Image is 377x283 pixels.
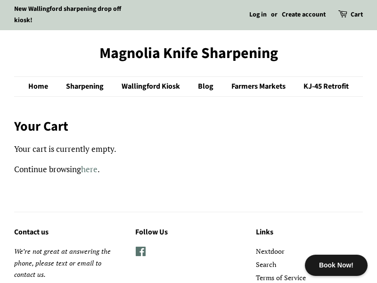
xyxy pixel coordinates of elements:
p: Your cart is currently empty. [14,142,363,156]
a: Blog [191,77,223,96]
a: Search [256,260,276,269]
a: New Wallingford sharpening drop off kiosk! [14,4,121,25]
a: Create account [282,10,326,19]
li: or [271,9,278,21]
em: We’re not great at answering the phone, please text or email to contact us. [14,247,111,279]
h2: Your Cart [14,118,363,135]
p: Continue browsing . [14,163,363,176]
a: Wallingford Kiosk [115,77,189,96]
a: Sharpening [59,77,113,96]
h3: Links [256,226,363,239]
a: here [81,164,98,175]
a: Home [28,77,57,96]
div: Book Now! [305,255,368,276]
a: KJ-45 Retrofit [296,77,349,96]
a: Terms of Service [256,273,306,282]
a: Magnolia Knife Sharpening [14,44,363,62]
a: Cart [351,9,363,21]
a: Farmers Markets [224,77,295,96]
h3: Follow Us [135,226,242,239]
h3: Contact us [14,226,121,239]
a: Log in [249,10,267,19]
a: Nextdoor [256,247,285,256]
